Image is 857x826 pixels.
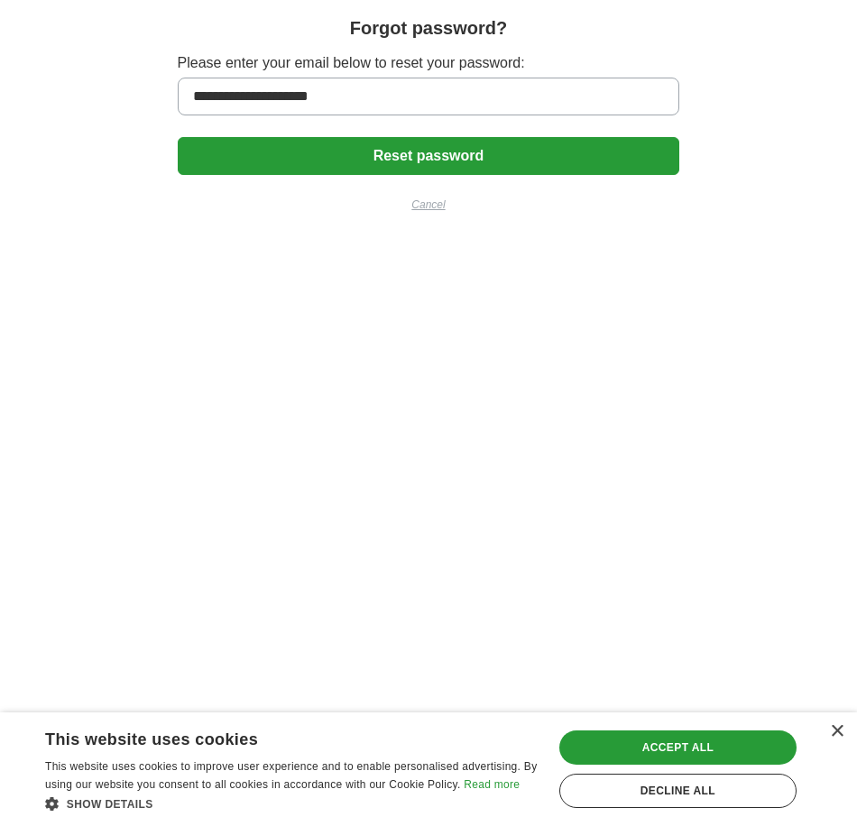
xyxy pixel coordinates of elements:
a: Cancel [178,197,680,213]
div: Show details [45,794,538,812]
div: This website uses cookies [45,723,493,750]
div: Decline all [559,774,797,808]
a: Read more, opens a new window [464,778,520,791]
label: Please enter your email below to reset your password: [178,52,680,74]
span: Show details [67,798,153,811]
h1: Forgot password? [350,14,507,41]
div: Close [830,725,843,739]
span: This website uses cookies to improve user experience and to enable personalised advertising. By u... [45,760,537,791]
button: Reset password [178,137,680,175]
div: Accept all [559,730,797,765]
